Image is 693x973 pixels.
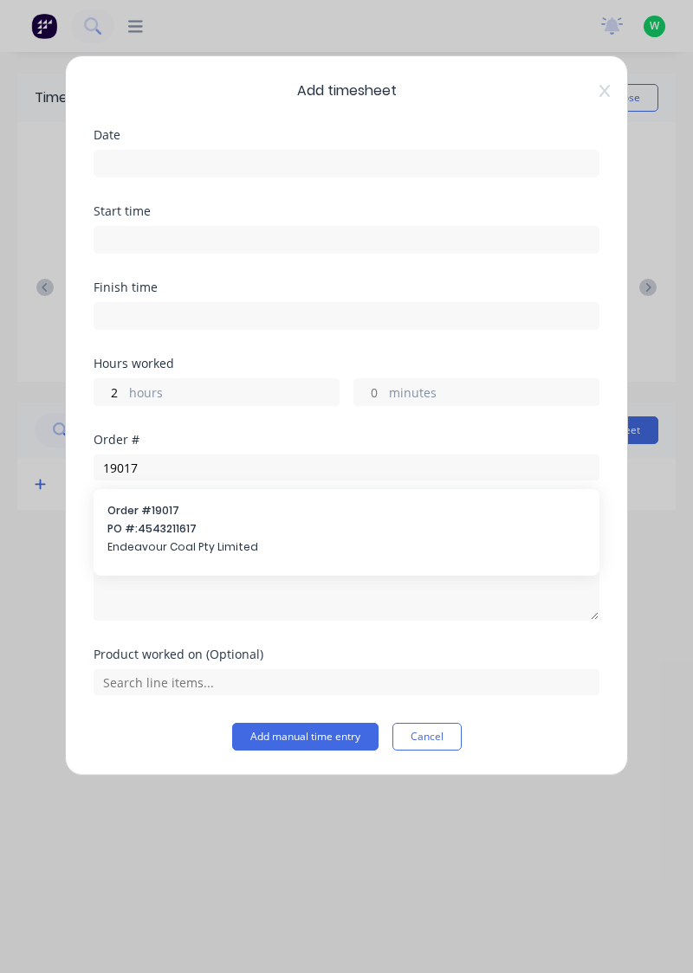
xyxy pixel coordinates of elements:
input: Search order number... [94,454,599,480]
span: Endeavour Coal Pty Limited [107,539,586,555]
span: Add timesheet [94,81,599,101]
div: Order # [94,434,599,446]
input: 0 [94,379,125,405]
div: Finish time [94,281,599,293]
button: Add manual time entry [232,723,379,751]
input: 0 [354,379,385,405]
label: minutes [389,383,599,405]
div: Date [94,129,599,141]
span: PO #: 4543211617 [107,521,586,537]
input: Search line items... [94,669,599,695]
label: hours [129,383,339,405]
div: Product worked on (Optional) [94,648,599,660]
span: Order # 19017 [107,503,586,519]
div: Start time [94,205,599,217]
button: Cancel [392,723,462,751]
div: Hours worked [94,358,599,370]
